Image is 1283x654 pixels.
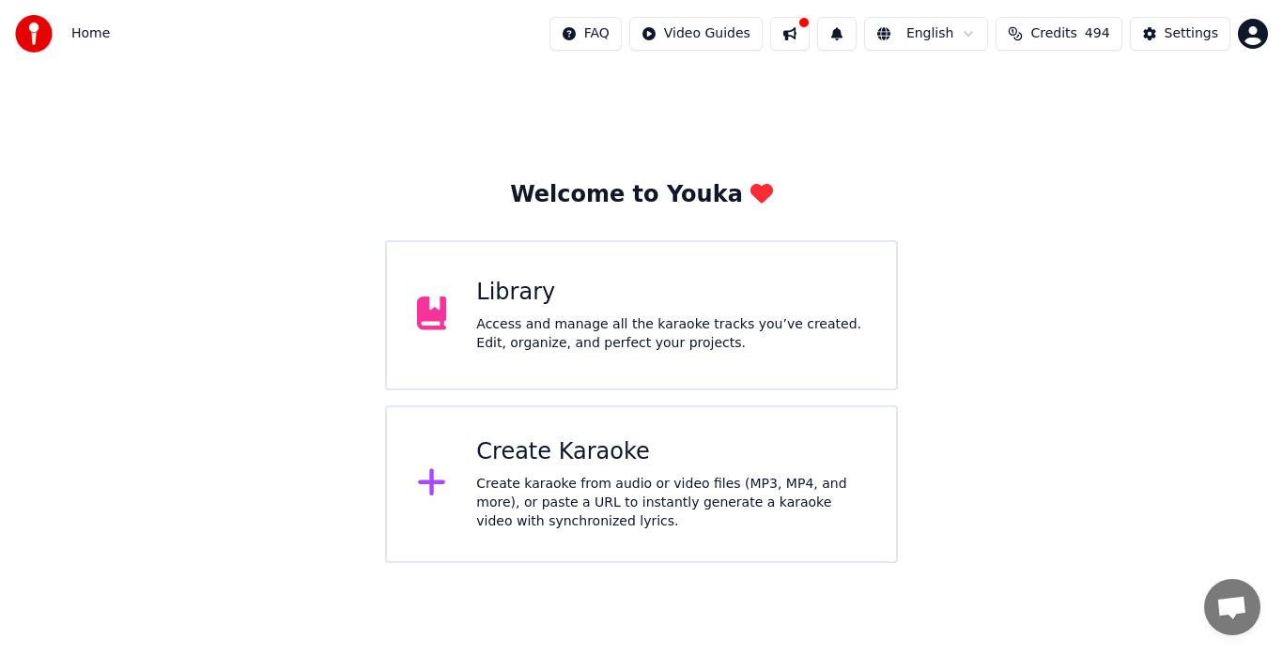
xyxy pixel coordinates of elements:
button: Credits494 [996,17,1121,51]
div: Access and manage all the karaoke tracks you’ve created. Edit, organize, and perfect your projects. [476,315,866,353]
span: Home [71,24,110,43]
span: 494 [1085,24,1110,43]
button: FAQ [549,17,622,51]
span: Credits [1030,24,1076,43]
div: Library [476,278,866,308]
img: youka [15,15,53,53]
div: Create karaoke from audio or video files (MP3, MP4, and more), or paste a URL to instantly genera... [476,475,866,531]
div: Settings [1165,24,1218,43]
button: Settings [1130,17,1230,51]
nav: breadcrumb [71,24,110,43]
button: Video Guides [629,17,763,51]
a: Open chat [1204,579,1260,635]
div: Create Karaoke [476,437,866,467]
div: Welcome to Youka [510,180,773,210]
